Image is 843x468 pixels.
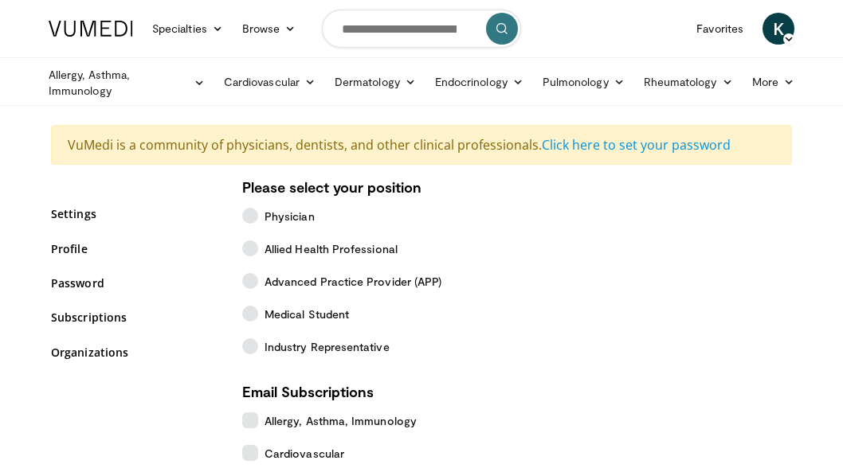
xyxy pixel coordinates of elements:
[325,66,425,98] a: Dermatology
[687,13,753,45] a: Favorites
[242,383,374,400] strong: Email Subscriptions
[425,66,533,98] a: Endocrinology
[533,66,634,98] a: Pulmonology
[265,445,344,462] span: Cardiovascular
[265,338,390,355] span: Industry Representative
[51,309,218,326] a: Subscriptions
[49,21,133,37] img: VuMedi Logo
[743,66,804,98] a: More
[265,306,349,322] span: Medical Student
[763,13,794,45] a: K
[265,412,417,429] span: Allergy, Asthma, Immunology
[214,66,325,98] a: Cardiovascular
[51,205,218,222] a: Settings
[233,13,306,45] a: Browse
[542,136,731,154] a: Click here to set your password
[51,125,792,165] div: VuMedi is a community of physicians, dentists, and other clinical professionals.
[265,273,441,290] span: Advanced Practice Provider (APP)
[634,66,743,98] a: Rheumatology
[39,67,214,99] a: Allergy, Asthma, Immunology
[143,13,233,45] a: Specialties
[51,275,218,291] a: Password
[265,240,398,257] span: Allied Health Professional
[51,240,218,257] a: Profile
[322,10,521,48] input: Search topics, interventions
[51,344,218,361] a: Organizations
[265,208,315,224] span: Physician
[242,178,421,196] strong: Please select your position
